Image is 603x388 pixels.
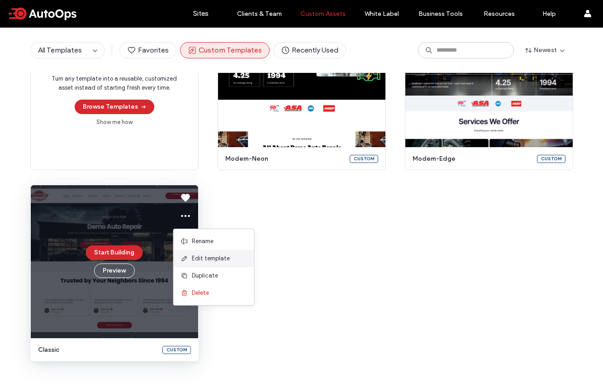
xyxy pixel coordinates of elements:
[192,271,218,280] span: Duplicate
[94,263,135,278] button: Preview
[350,155,378,163] div: Custom
[96,118,133,127] a: Show me how
[31,43,90,58] button: All Templates
[192,254,230,263] span: Edit template
[49,74,180,92] span: Turn any template into a reusable, customized asset instead of starting fresh every time.
[542,10,556,18] label: Help
[75,100,154,114] button: Browse Templates
[418,10,463,18] label: Business Tools
[38,46,82,54] span: All Templates
[180,42,270,58] button: Custom Templates
[484,10,515,18] label: Resources
[537,155,565,163] div: Custom
[127,45,169,55] span: Favorites
[365,10,399,18] label: White Label
[192,237,214,246] span: Rename
[119,42,176,58] button: Favorites
[38,345,157,354] span: classic
[86,245,142,260] button: Start Building
[413,154,532,163] span: modern-edge
[273,42,346,58] button: Recently Used
[225,154,344,163] span: modern-neon
[518,43,573,57] button: Newest
[188,45,262,55] span: Custom Templates
[192,288,209,297] span: Delete
[300,10,346,18] label: Custom Assets
[193,10,209,18] label: Sites
[162,346,191,354] div: Custom
[281,45,338,55] span: Recently Used
[21,6,39,14] span: Help
[237,10,282,18] label: Clients & Team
